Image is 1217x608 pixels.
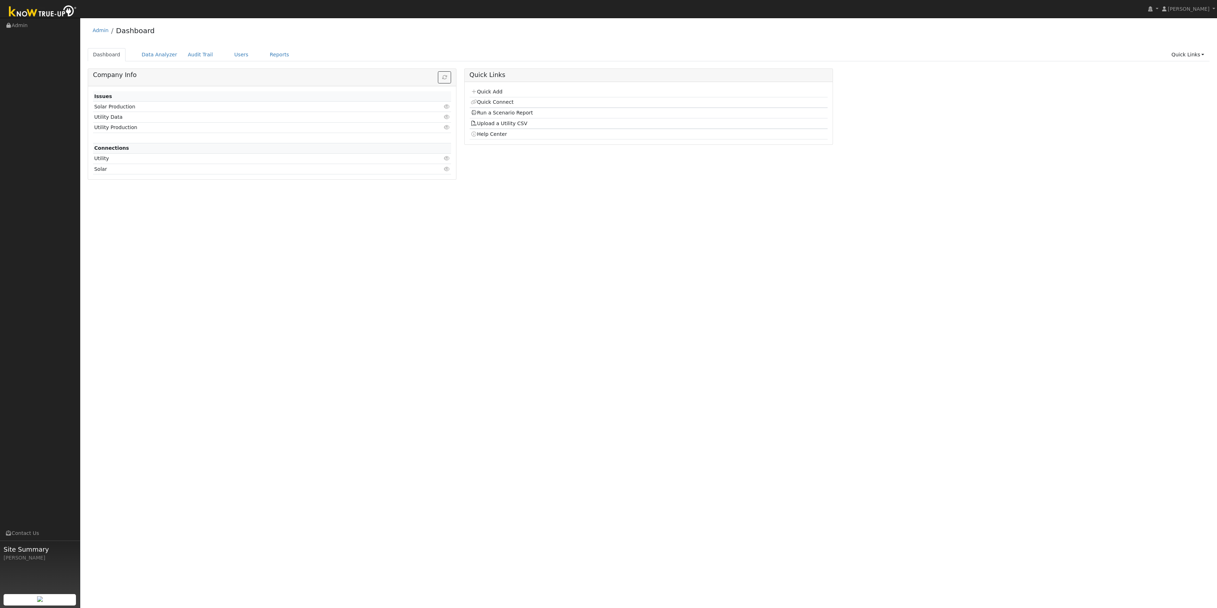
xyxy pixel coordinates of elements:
[471,99,513,105] a: Quick Connect
[444,125,450,130] i: Click to view
[265,48,295,61] a: Reports
[183,48,218,61] a: Audit Trail
[93,153,393,164] td: Utility
[94,93,112,99] strong: Issues
[116,26,155,35] a: Dashboard
[444,167,450,172] i: Click to view
[471,110,533,116] a: Run a Scenario Report
[93,122,393,133] td: Utility Production
[5,4,80,20] img: Know True-Up
[471,89,502,94] a: Quick Add
[94,145,129,151] strong: Connections
[4,545,76,554] span: Site Summary
[93,164,393,174] td: Solar
[471,121,527,126] a: Upload a Utility CSV
[93,27,109,33] a: Admin
[471,131,507,137] a: Help Center
[93,102,393,112] td: Solar Production
[1168,6,1210,12] span: [PERSON_NAME]
[4,554,76,562] div: [PERSON_NAME]
[93,112,393,122] td: Utility Data
[444,114,450,119] i: Click to view
[37,596,43,602] img: retrieve
[444,104,450,109] i: Click to view
[136,48,183,61] a: Data Analyzer
[93,71,451,79] h5: Company Info
[1166,48,1210,61] a: Quick Links
[229,48,254,61] a: Users
[444,156,450,161] i: Click to view
[88,48,126,61] a: Dashboard
[470,71,828,79] h5: Quick Links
